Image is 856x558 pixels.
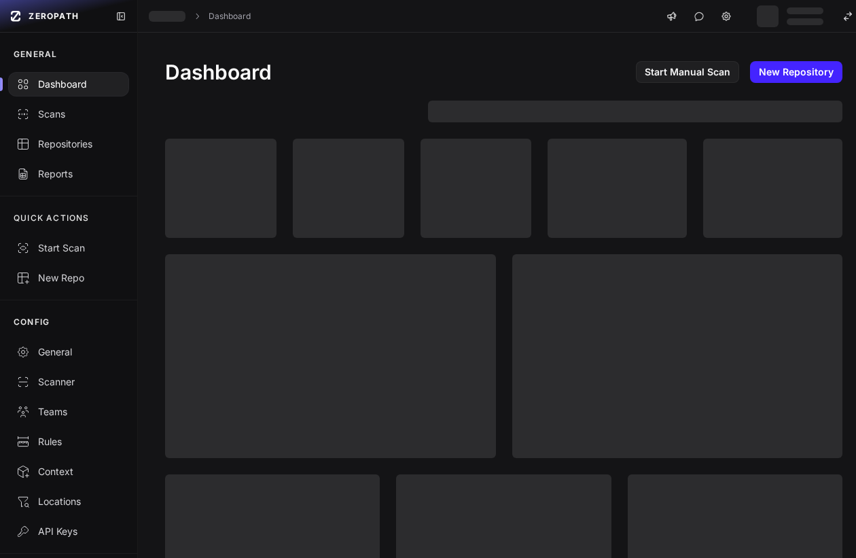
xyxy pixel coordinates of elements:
[16,77,121,91] div: Dashboard
[750,61,842,83] a: New Repository
[16,271,121,285] div: New Repo
[209,11,251,22] a: Dashboard
[29,11,79,22] span: ZEROPATH
[636,61,739,83] a: Start Manual Scan
[16,241,121,255] div: Start Scan
[149,11,251,22] nav: breadcrumb
[16,345,121,359] div: General
[14,49,57,60] p: GENERAL
[16,167,121,181] div: Reports
[14,213,90,224] p: QUICK ACTIONS
[192,12,202,21] svg: chevron right,
[16,405,121,419] div: Teams
[5,5,105,27] a: ZEROPATH
[14,317,50,328] p: CONFIG
[16,435,121,449] div: Rules
[16,375,121,389] div: Scanner
[16,465,121,478] div: Context
[16,525,121,538] div: API Keys
[165,60,272,84] h1: Dashboard
[16,495,121,508] div: Locations
[16,137,121,151] div: Repositories
[16,107,121,121] div: Scans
